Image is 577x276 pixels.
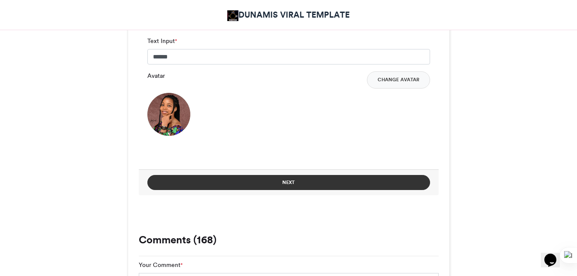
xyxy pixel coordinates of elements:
iframe: chat widget [541,242,568,267]
label: Text Input [147,37,177,46]
h3: Comments (168) [139,235,439,245]
button: Next [147,175,430,190]
img: DUNAMIS VIRAL TEMPLATE [227,10,239,21]
label: Your Comment [139,261,183,270]
a: DUNAMIS VIRAL TEMPLATE [227,9,350,21]
button: Change Avatar [367,71,430,89]
img: 1759506228.963-b2dcae4267c1926e4edbba7f5065fdc4d8f11412.png [147,93,190,136]
label: Avatar [147,71,165,80]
